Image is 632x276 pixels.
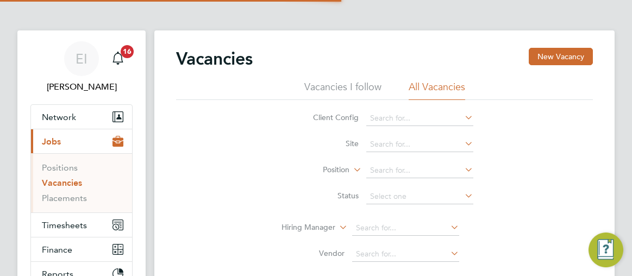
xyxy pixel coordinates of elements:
[282,248,345,258] label: Vendor
[304,80,381,100] li: Vacancies I follow
[30,80,133,93] span: Esther Isaac
[42,178,82,188] a: Vacancies
[31,237,132,261] button: Finance
[352,221,459,236] input: Search for...
[352,247,459,262] input: Search for...
[31,129,132,153] button: Jobs
[76,52,87,66] span: EI
[366,111,473,126] input: Search for...
[42,112,76,122] span: Network
[366,189,473,204] input: Select one
[42,193,87,203] a: Placements
[366,163,473,178] input: Search for...
[366,137,473,152] input: Search for...
[31,213,132,237] button: Timesheets
[42,220,87,230] span: Timesheets
[296,191,359,200] label: Status
[296,139,359,148] label: Site
[529,48,593,65] button: New Vacancy
[176,48,253,70] h2: Vacancies
[42,162,78,173] a: Positions
[273,222,335,233] label: Hiring Manager
[42,136,61,147] span: Jobs
[31,153,132,212] div: Jobs
[42,244,72,255] span: Finance
[30,41,133,93] a: EI[PERSON_NAME]
[409,80,465,100] li: All Vacancies
[121,45,134,58] span: 16
[287,165,349,175] label: Position
[31,105,132,129] button: Network
[107,41,129,76] a: 16
[589,233,623,267] button: Engage Resource Center
[296,112,359,122] label: Client Config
